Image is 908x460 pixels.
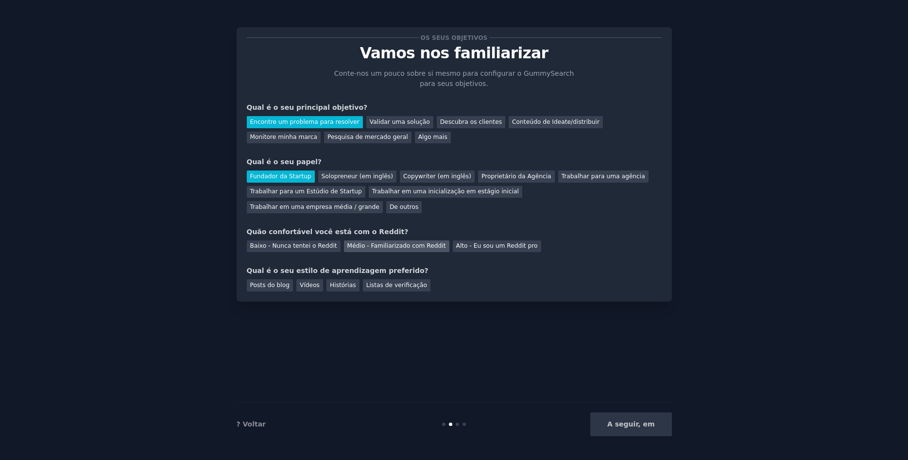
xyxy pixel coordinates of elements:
[247,132,321,144] div: Monitore minha marca
[332,68,577,89] p: Conte-nos um pouco sobre si mesmo para configurar o GummySearch para seus objetivos.
[478,170,555,183] div: Proprietário da Agência
[247,45,662,62] p: Vamos nos familiarizar
[324,132,411,144] div: Pesquisa de mercado geral
[415,132,451,144] div: Algo mais
[247,186,365,198] div: Trabalhar para um Estúdio de Startup
[247,279,293,291] div: Posts do blog
[247,116,363,128] div: Encontre um problema para resolver
[509,116,603,128] div: Conteúdo de Ideate/distribuir
[247,266,662,276] div: Qual é o seu estilo de aprendizagem preferido?
[558,170,649,183] div: Trabalhar para uma agência
[247,227,662,237] div: Quão confortável você está com o Reddit?
[296,279,323,291] div: Vídeos
[363,279,430,291] div: Listas de verificação
[318,170,396,183] div: Solopreneur (em inglês)
[437,116,505,128] div: Descubra os clientes
[237,420,266,428] a: ? Voltar
[247,240,341,253] div: Baixo - Nunca tentei o Reddit
[247,102,662,113] div: Qual é o seu principal objetivo?
[326,279,360,291] div: Histórias
[419,33,489,43] span: Os seus objetivos
[369,186,522,198] div: Trabalhar em uma inicialização em estágio inicial
[453,240,541,253] div: Alto - Eu sou um Reddit pro
[386,201,422,213] div: De outros
[247,170,315,183] div: Fundador da Startup
[247,157,662,167] div: Qual é o seu papel?
[247,201,383,213] div: Trabalhar em uma empresa média / grande
[400,170,475,183] div: Copywriter (em inglês)
[344,240,449,253] div: Médio - Familiarizado com Reddit
[366,116,433,128] div: Validar uma solução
